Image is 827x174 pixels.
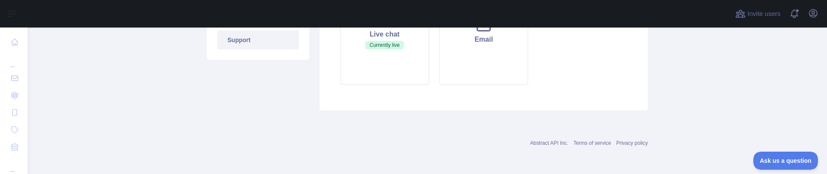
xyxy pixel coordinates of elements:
a: Abstract API Inc. [530,140,569,146]
div: ... [7,52,21,69]
div: ... [7,156,21,174]
button: Invite users [734,7,782,21]
a: Support [217,31,299,49]
a: Privacy policy [616,140,648,146]
iframe: Toggle Customer Support [753,152,818,170]
div: Live chat [351,29,418,40]
span: Invite users [747,9,780,19]
div: Email [450,34,517,45]
a: Terms of service [573,140,611,146]
span: Currently live [365,41,404,49]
